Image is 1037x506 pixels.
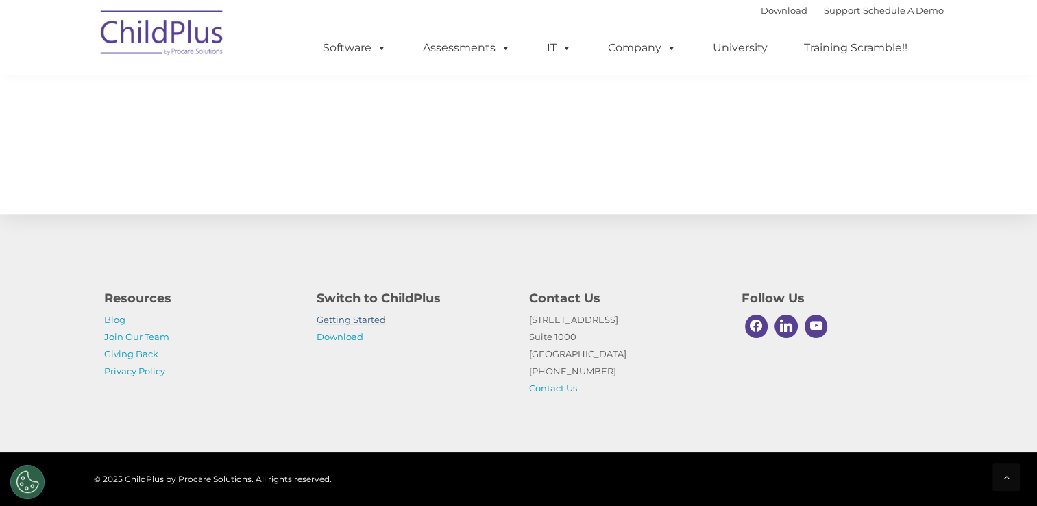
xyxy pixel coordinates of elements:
[104,348,158,359] a: Giving Back
[317,314,386,325] a: Getting Started
[104,331,169,342] a: Join Our Team
[863,5,944,16] a: Schedule A Demo
[771,311,801,341] a: Linkedin
[94,1,231,69] img: ChildPlus by Procare Solutions
[742,289,934,308] h4: Follow Us
[104,314,125,325] a: Blog
[594,34,690,62] a: Company
[529,289,721,308] h4: Contact Us
[10,465,45,499] button: Cookies Settings
[699,34,781,62] a: University
[104,289,296,308] h4: Resources
[790,34,921,62] a: Training Scramble!!
[317,289,509,308] h4: Switch to ChildPlus
[409,34,524,62] a: Assessments
[742,311,772,341] a: Facebook
[529,311,721,397] p: [STREET_ADDRESS] Suite 1000 [GEOGRAPHIC_DATA] [PHONE_NUMBER]
[191,147,249,157] span: Phone number
[533,34,585,62] a: IT
[824,5,860,16] a: Support
[191,91,232,101] span: Last name
[801,311,831,341] a: Youtube
[94,474,332,484] span: © 2025 ChildPlus by Procare Solutions. All rights reserved.
[761,5,807,16] a: Download
[309,34,400,62] a: Software
[529,383,577,394] a: Contact Us
[104,365,165,376] a: Privacy Policy
[761,5,944,16] font: |
[317,331,363,342] a: Download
